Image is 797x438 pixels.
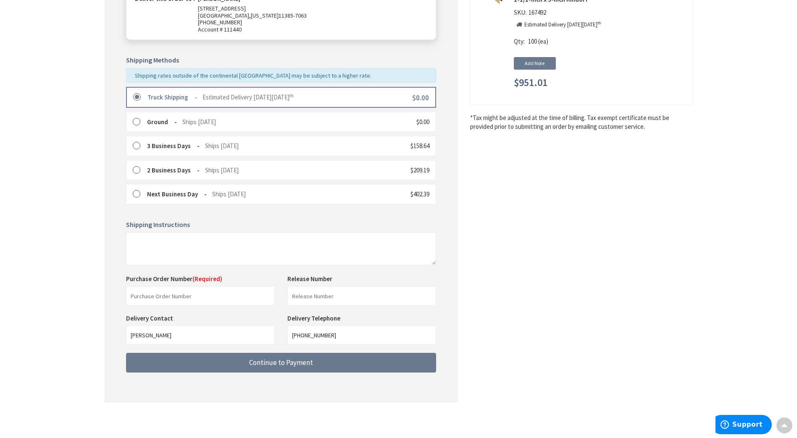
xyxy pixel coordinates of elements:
span: [US_STATE] [251,12,279,19]
strong: 3 Business Days [147,142,200,150]
span: Ships [DATE] [205,166,239,174]
span: 100 [528,37,537,45]
span: Ships [DATE] [212,190,246,198]
span: Shipping Instructions [126,220,190,229]
span: Shipping rates outside of the continental [GEOGRAPHIC_DATA] may be subject to a higher rate. [135,72,371,79]
strong: Ground [147,118,177,126]
span: Ships [DATE] [205,142,239,150]
span: Continue to Payment [249,358,313,367]
strong: Next Business Day [147,190,207,198]
input: Release Number [287,287,436,305]
span: $209.19 [410,166,429,174]
span: $402.39 [410,190,429,198]
p: Estimated Delivery [DATE][DATE] [524,21,601,29]
span: Estimated Delivery [DATE][DATE] [203,93,294,101]
span: 11385-7063 [279,12,307,19]
span: $951.01 [514,77,547,88]
span: Ships [DATE] [182,118,216,126]
span: (ea) [538,37,548,45]
button: Continue to Payment [126,353,436,373]
label: Purchase Order Number [126,274,222,283]
span: $158.64 [410,142,429,150]
span: $0.00 [416,118,429,126]
span: (Required) [192,275,222,283]
sup: th [597,20,601,26]
span: $0.00 [412,93,429,102]
div: SKU: [514,8,548,20]
span: Account # 111440 [198,26,421,33]
: *Tax might be adjusted at the time of billing. Tax exempt certificate must be provided prior to s... [470,113,693,131]
label: Delivery Contact [126,314,175,322]
input: Purchase Order Number [126,287,275,305]
label: Delivery Telephone [287,314,342,322]
strong: Truck Shipping [147,93,197,101]
span: Qty [514,37,523,45]
strong: 2 Business Days [147,166,200,174]
span: [GEOGRAPHIC_DATA], [198,12,251,19]
sup: th [289,93,294,99]
label: Release Number [287,274,332,283]
iframe: Opens a widget where you can find more information [715,415,772,436]
span: 167492 [526,8,548,16]
span: [PHONE_NUMBER] [198,18,242,26]
span: [STREET_ADDRESS] [198,5,246,12]
h5: Shipping Methods [126,57,436,64]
